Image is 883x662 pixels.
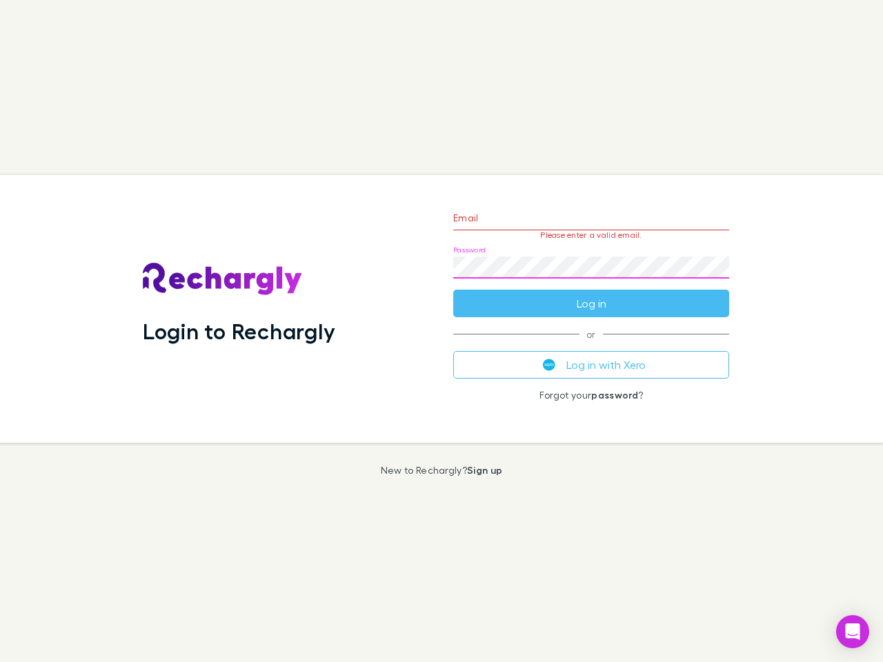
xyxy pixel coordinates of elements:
[453,390,729,401] p: Forgot your ?
[836,615,869,648] div: Open Intercom Messenger
[381,465,503,476] p: New to Rechargly?
[453,230,729,240] p: Please enter a valid email.
[453,351,729,379] button: Log in with Xero
[143,263,303,296] img: Rechargly's Logo
[453,290,729,317] button: Log in
[143,318,335,344] h1: Login to Rechargly
[453,245,486,255] label: Password
[543,359,555,371] img: Xero's logo
[467,464,502,476] a: Sign up
[453,334,729,334] span: or
[591,389,638,401] a: password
